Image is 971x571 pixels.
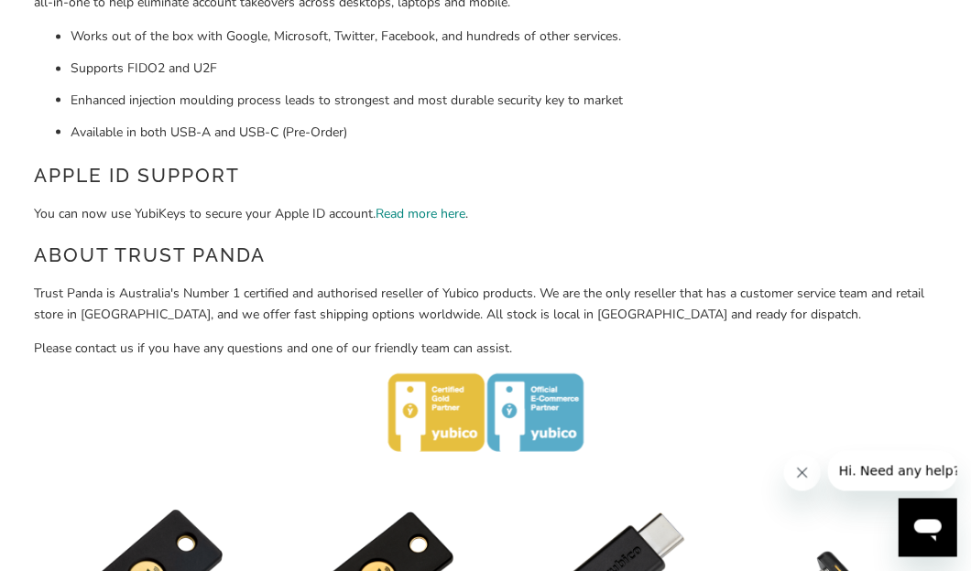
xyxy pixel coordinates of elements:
[34,160,938,189] h2: Apple ID Support
[783,454,820,490] iframe: Close message
[34,203,938,223] p: You can now use YubiKeys to secure your Apple ID account. .
[34,240,938,269] h2: About Trust Panda
[71,27,938,47] li: Works out of the box with Google, Microsoft, Twitter, Facebook, and hundreds of other services.
[34,338,938,358] p: Please contact us if you have any questions and one of our friendly team can assist.
[11,13,132,27] span: Hi. Need any help?
[71,122,938,142] li: Available in both USB-A and USB-C (Pre-Order)
[898,498,956,556] iframe: Button to launch messaging window
[71,90,938,110] li: Enhanced injection moulding process leads to strongest and most durable security key to market
[34,283,938,324] p: Trust Panda is Australia's Number 1 certified and authorised reseller of Yubico products. We are ...
[827,450,956,490] iframe: Message from company
[71,59,938,79] li: Supports FIDO2 and U2F
[376,204,465,221] a: Read more here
